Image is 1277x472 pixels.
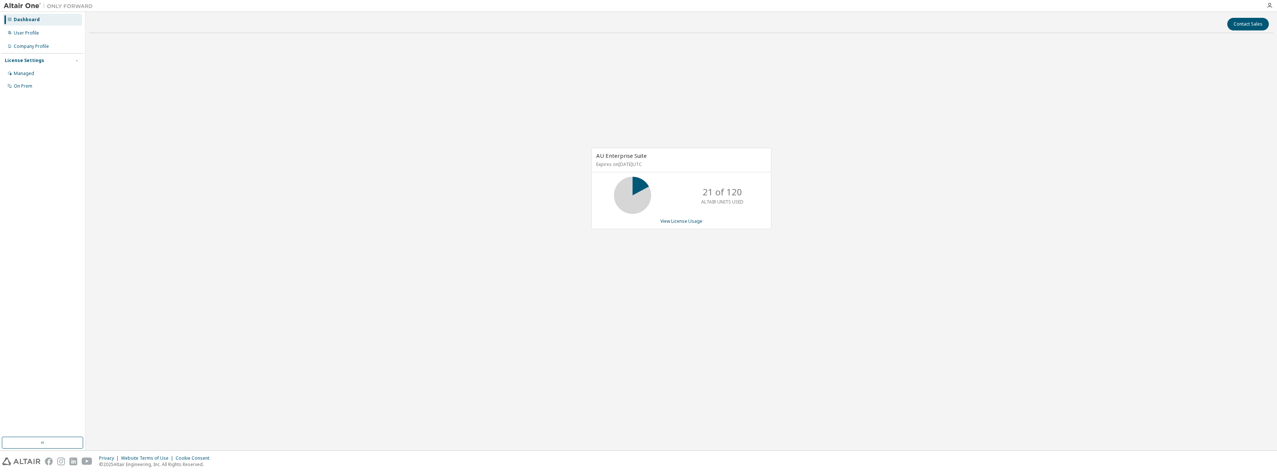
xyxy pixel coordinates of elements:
p: ALTAIR UNITS USED [701,199,744,205]
button: Contact Sales [1227,18,1269,30]
div: Website Terms of Use [121,455,176,461]
p: © 2025 Altair Engineering, Inc. All Rights Reserved. [99,461,214,468]
div: Managed [14,71,34,77]
img: linkedin.svg [69,458,77,465]
div: License Settings [5,58,44,64]
div: Privacy [99,455,121,461]
div: Company Profile [14,43,49,49]
a: View License Usage [660,218,702,224]
p: 21 of 120 [703,186,742,198]
div: Dashboard [14,17,40,23]
img: facebook.svg [45,458,53,465]
img: instagram.svg [57,458,65,465]
img: altair_logo.svg [2,458,40,465]
div: User Profile [14,30,39,36]
img: youtube.svg [82,458,92,465]
span: AU Enterprise Suite [596,152,647,159]
div: Cookie Consent [176,455,214,461]
img: Altair One [4,2,97,10]
div: On Prem [14,83,32,89]
p: Expires on [DATE] UTC [596,161,765,167]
